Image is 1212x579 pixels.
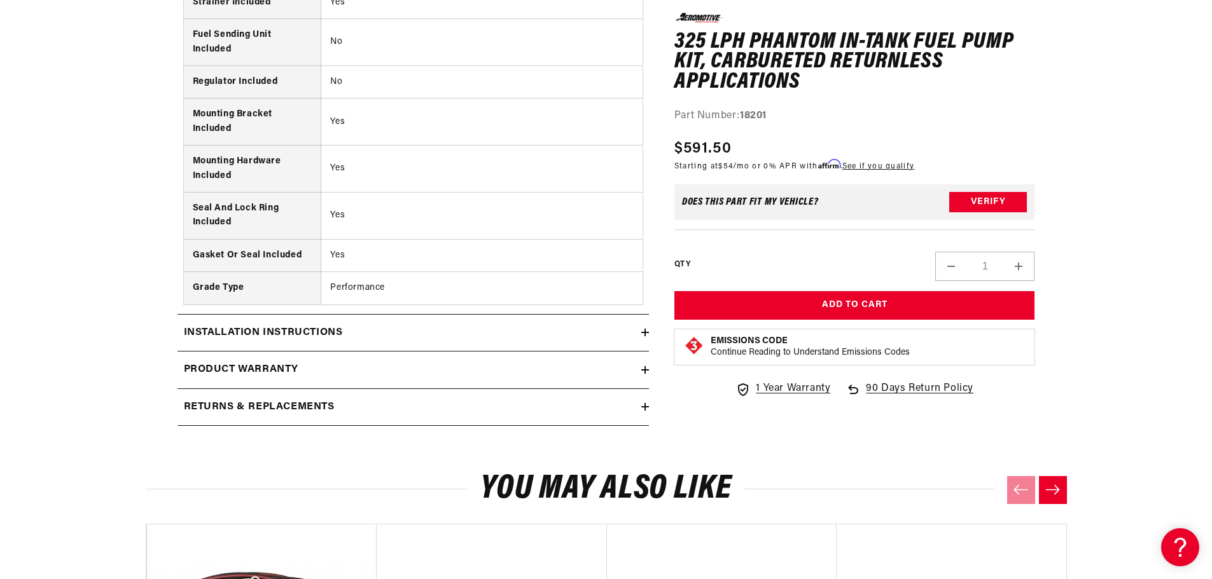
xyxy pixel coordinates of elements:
button: Emissions CodeContinue Reading to Understand Emissions Codes [711,336,910,358]
h2: Installation Instructions [184,325,343,341]
div: Does This part fit My vehicle? [682,197,819,207]
label: QTY [674,259,690,270]
summary: Installation Instructions [178,315,649,351]
button: Verify [949,192,1027,212]
th: Mounting Hardware Included [184,146,321,193]
button: Next slide [1039,476,1067,504]
button: Add to Cart [674,291,1035,320]
th: Mounting Bracket Included [184,99,321,146]
h1: 325 LPH Phantom In-Tank Fuel Pump Kit, Carbureted Returnless Applications [674,32,1035,92]
td: Yes [321,239,643,271]
a: 90 Days Return Policy [846,381,973,410]
span: 90 Days Return Policy [866,381,973,410]
span: $54 [718,162,733,170]
p: Starting at /mo or 0% APR with . [674,160,914,172]
h2: You may also like [146,474,1067,504]
th: Seal And Lock Ring Included [184,192,321,239]
span: 1 Year Warranty [756,381,830,397]
strong: 18201 [740,111,767,121]
td: Yes [321,99,643,146]
span: Affirm [818,159,840,168]
button: Previous slide [1007,476,1035,504]
strong: Emissions Code [711,336,788,346]
th: Regulator Included [184,65,321,98]
th: Fuel Sending Unit Included [184,19,321,66]
td: No [321,65,643,98]
th: Grade Type [184,272,321,304]
img: Emissions code [684,336,704,356]
td: Yes [321,192,643,239]
td: No [321,19,643,66]
div: Part Number: [674,108,1035,125]
summary: Product warranty [178,351,649,388]
td: Yes [321,146,643,193]
h2: Product warranty [184,362,299,378]
p: Continue Reading to Understand Emissions Codes [711,347,910,358]
th: Gasket Or Seal Included [184,239,321,271]
span: $591.50 [674,137,732,160]
summary: Returns & replacements [178,389,649,426]
h2: Returns & replacements [184,399,335,416]
td: Performance [321,272,643,304]
a: See if you qualify - Learn more about Affirm Financing (opens in modal) [842,162,914,170]
a: 1 Year Warranty [735,381,830,397]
